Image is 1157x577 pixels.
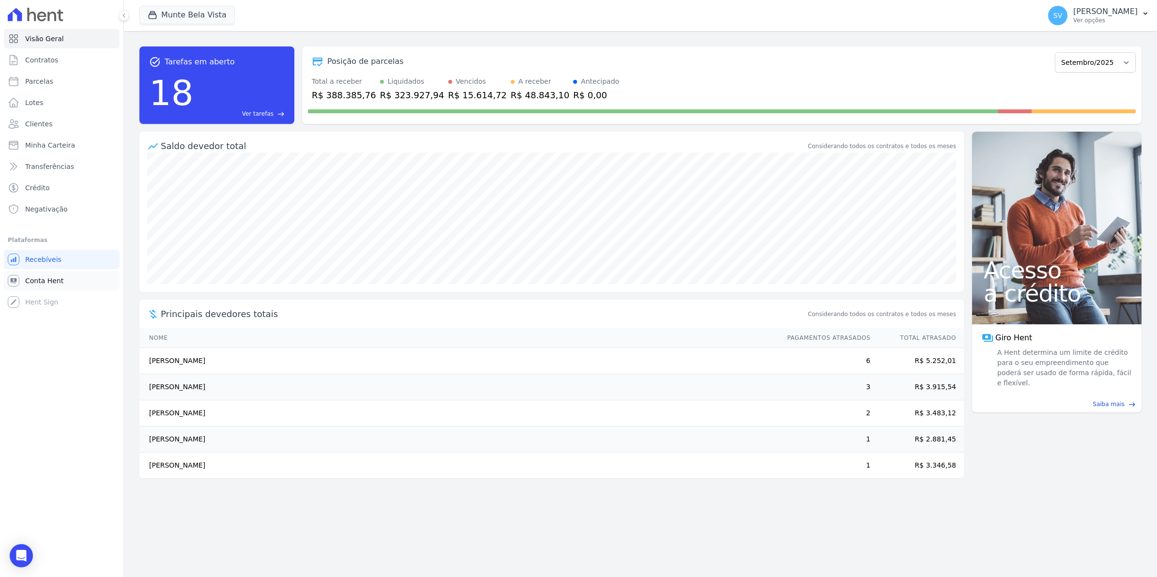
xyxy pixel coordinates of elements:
[778,453,871,479] td: 1
[25,76,53,86] span: Parcelas
[149,56,161,68] span: task_alt
[573,89,619,102] div: R$ 0,00
[139,348,778,374] td: [PERSON_NAME]
[978,400,1136,409] a: Saiba mais east
[871,328,964,348] th: Total Atrasado
[1093,400,1125,409] span: Saiba mais
[4,250,120,269] a: Recebíveis
[4,136,120,155] a: Minha Carteira
[161,139,806,152] div: Saldo devedor total
[871,348,964,374] td: R$ 5.252,01
[4,178,120,197] a: Crédito
[25,34,64,44] span: Visão Geral
[871,374,964,400] td: R$ 3.915,54
[25,55,58,65] span: Contratos
[808,142,956,151] div: Considerando todos os contratos e todos os meses
[448,89,507,102] div: R$ 15.614,72
[277,110,285,118] span: east
[871,400,964,426] td: R$ 3.483,12
[1128,401,1136,408] span: east
[1040,2,1157,29] button: SV [PERSON_NAME] Ver opções
[581,76,619,87] div: Antecipado
[312,89,376,102] div: R$ 388.385,76
[1053,12,1062,19] span: SV
[139,426,778,453] td: [PERSON_NAME]
[4,199,120,219] a: Negativação
[139,6,235,24] button: Munte Bela Vista
[511,89,569,102] div: R$ 48.843,10
[4,93,120,112] a: Lotes
[25,276,63,286] span: Conta Hent
[1073,16,1138,24] p: Ver opções
[871,453,964,479] td: R$ 3.346,58
[4,72,120,91] a: Parcelas
[198,109,285,118] a: Ver tarefas east
[4,29,120,48] a: Visão Geral
[778,374,871,400] td: 3
[518,76,551,87] div: A receber
[242,109,274,118] span: Ver tarefas
[778,400,871,426] td: 2
[25,204,68,214] span: Negativação
[4,271,120,290] a: Conta Hent
[161,307,806,320] span: Principais devedores totais
[165,56,235,68] span: Tarefas em aberto
[388,76,425,87] div: Liquidados
[327,56,404,67] div: Posição de parcelas
[380,89,444,102] div: R$ 323.927,94
[149,68,194,118] div: 18
[25,98,44,107] span: Lotes
[25,183,50,193] span: Crédito
[8,234,116,246] div: Plataformas
[10,544,33,567] div: Open Intercom Messenger
[995,348,1132,388] span: A Hent determina um limite de crédito para o seu empreendimento que poderá ser usado de forma ráp...
[139,453,778,479] td: [PERSON_NAME]
[1073,7,1138,16] p: [PERSON_NAME]
[4,157,120,176] a: Transferências
[456,76,486,87] div: Vencidos
[139,374,778,400] td: [PERSON_NAME]
[4,50,120,70] a: Contratos
[4,114,120,134] a: Clientes
[25,162,74,171] span: Transferências
[25,140,75,150] span: Minha Carteira
[312,76,376,87] div: Total a receber
[139,328,778,348] th: Nome
[984,258,1130,282] span: Acesso
[25,255,61,264] span: Recebíveis
[139,400,778,426] td: [PERSON_NAME]
[778,426,871,453] td: 1
[984,282,1130,305] span: a crédito
[871,426,964,453] td: R$ 2.881,45
[808,310,956,319] span: Considerando todos os contratos e todos os meses
[778,328,871,348] th: Pagamentos Atrasados
[778,348,871,374] td: 6
[25,119,52,129] span: Clientes
[995,332,1032,344] span: Giro Hent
